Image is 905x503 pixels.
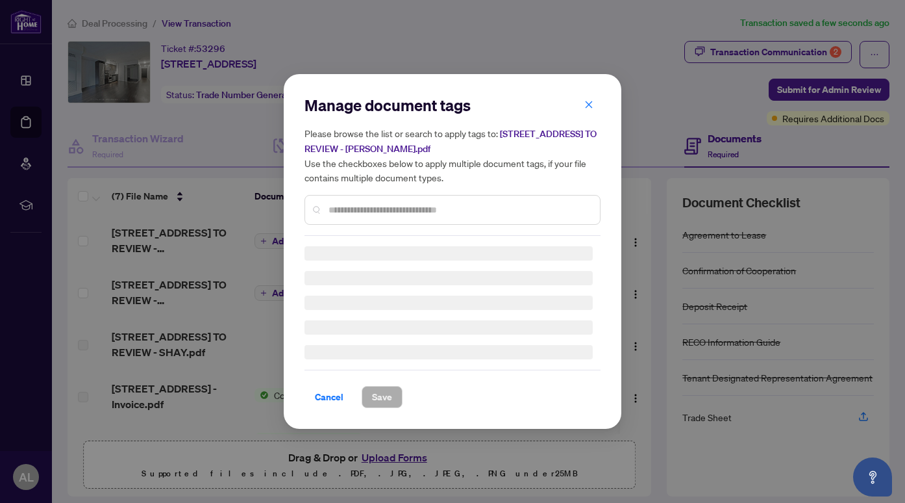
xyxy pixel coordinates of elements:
button: Save [362,386,403,408]
h5: Please browse the list or search to apply tags to: Use the checkboxes below to apply multiple doc... [304,126,601,185]
button: Cancel [304,386,354,408]
span: Cancel [315,387,343,407]
span: close [584,100,593,109]
h2: Manage document tags [304,95,601,116]
button: Open asap [853,458,892,497]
